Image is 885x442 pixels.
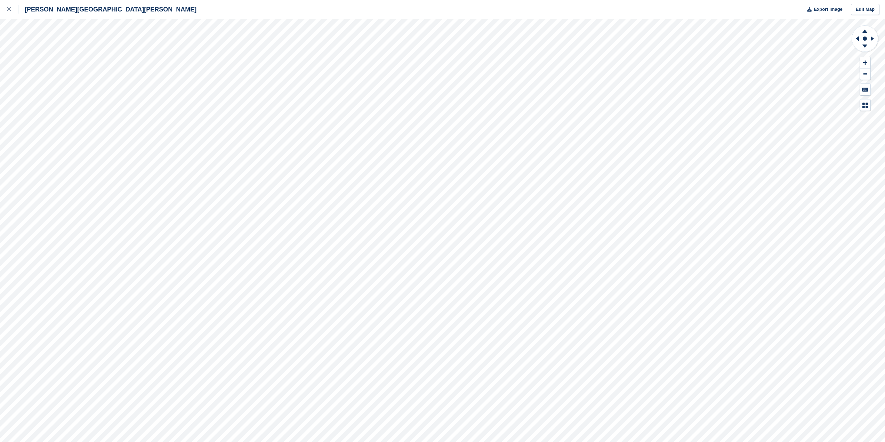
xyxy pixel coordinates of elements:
[18,5,196,14] div: [PERSON_NAME][GEOGRAPHIC_DATA][PERSON_NAME]
[851,4,879,15] a: Edit Map
[814,6,842,13] span: Export Image
[860,84,870,95] button: Keyboard Shortcuts
[860,69,870,80] button: Zoom Out
[860,57,870,69] button: Zoom In
[860,99,870,111] button: Map Legend
[803,4,843,15] button: Export Image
